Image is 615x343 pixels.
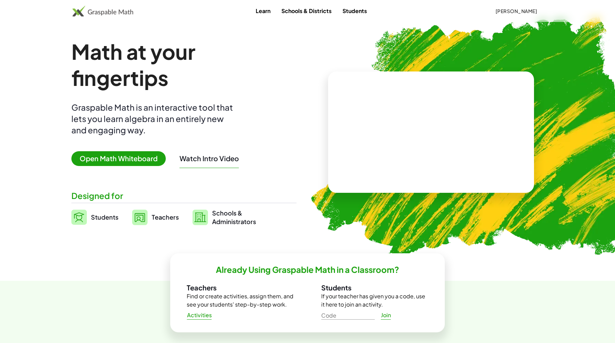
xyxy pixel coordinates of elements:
[71,210,87,225] img: svg%3e
[321,292,428,309] p: If your teacher has given you a code, use it here to join an activity.
[71,190,297,201] div: Designed for
[380,107,483,158] video: What is this? This is dynamic math notation. Dynamic math notation plays a central role in how Gr...
[381,312,391,319] span: Join
[179,154,239,163] button: Watch Intro Video
[375,309,397,321] a: Join
[152,213,179,221] span: Teachers
[71,209,118,226] a: Students
[495,8,537,14] span: [PERSON_NAME]
[193,209,256,226] a: Schools &Administrators
[187,292,294,309] p: Find or create activities, assign them, and see your students' step-by-step work.
[216,264,399,275] h2: Already Using Graspable Math in a Classroom?
[132,209,179,226] a: Teachers
[71,155,171,163] a: Open Math Whiteboard
[91,213,118,221] span: Students
[321,283,428,292] h3: Students
[193,210,208,225] img: svg%3e
[490,5,543,17] button: [PERSON_NAME]
[71,151,166,166] span: Open Math Whiteboard
[337,4,372,17] a: Students
[212,209,256,226] span: Schools & Administrators
[132,210,148,225] img: svg%3e
[187,312,212,319] span: Activities
[71,102,236,136] div: Graspable Math is an interactive tool that lets you learn algebra in an entirely new and engaging...
[187,283,294,292] h3: Teachers
[71,38,290,91] h1: Math at your fingertips
[181,309,217,321] a: Activities
[276,4,337,17] a: Schools & Districts
[250,4,276,17] a: Learn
